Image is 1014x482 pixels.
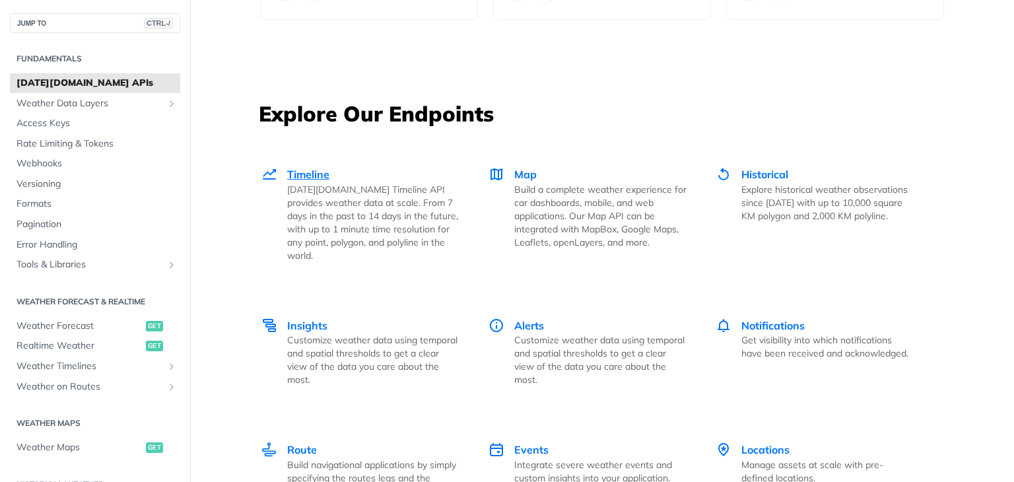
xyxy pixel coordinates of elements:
a: Notifications Notifications Get visibility into which notifications have been received and acknow... [701,290,928,415]
span: Tools & Libraries [17,258,163,271]
a: Rate Limiting & Tokens [10,134,180,154]
img: Historical [716,166,731,182]
a: Weather Forecastget [10,316,180,336]
span: Realtime Weather [17,339,143,353]
span: Map [514,168,537,181]
h2: Weather Maps [10,417,180,429]
span: Weather Data Layers [17,97,163,110]
span: Events [514,443,549,456]
a: Weather Data LayersShow subpages for Weather Data Layers [10,94,180,114]
a: Access Keys [10,114,180,133]
a: Error Handling [10,235,180,255]
a: [DATE][DOMAIN_NAME] APIs [10,73,180,93]
img: Timeline [261,166,277,182]
span: Versioning [17,178,177,191]
p: Get visibility into which notifications have been received and acknowledged. [741,333,914,360]
p: Build a complete weather experience for car dashboards, mobile, and web applications. Our Map API... [514,183,687,249]
img: Events [489,442,504,458]
a: Weather TimelinesShow subpages for Weather Timelines [10,357,180,376]
button: JUMP TOCTRL-/ [10,13,180,33]
span: Access Keys [17,117,177,130]
a: Alerts Alerts Customize weather data using temporal and spatial thresholds to get a clear view of... [474,290,701,415]
img: Map [489,166,504,182]
span: Weather on Routes [17,380,163,394]
span: get [146,341,163,351]
a: Weather Mapsget [10,438,180,458]
span: Webhooks [17,157,177,170]
span: Error Handling [17,238,177,252]
a: Formats [10,194,180,214]
button: Show subpages for Weather Data Layers [166,98,177,109]
img: Notifications [716,318,731,333]
a: Weather on RoutesShow subpages for Weather on Routes [10,377,180,397]
a: Tools & LibrariesShow subpages for Tools & Libraries [10,255,180,275]
span: Locations [741,443,790,456]
a: Timeline Timeline [DATE][DOMAIN_NAME] Timeline API provides weather data at scale. From 7 days in... [260,139,474,290]
span: Notifications [741,319,805,332]
span: Weather Maps [17,441,143,454]
p: Customize weather data using temporal and spatial thresholds to get a clear view of the data you ... [287,333,459,386]
img: Route [261,442,277,458]
p: Explore historical weather observations since [DATE] with up to 10,000 square KM polygon and 2,00... [741,183,914,223]
a: Webhooks [10,154,180,174]
span: [DATE][DOMAIN_NAME] APIs [17,77,177,90]
img: Locations [716,442,731,458]
a: Map Map Build a complete weather experience for car dashboards, mobile, and web applications. Our... [474,139,701,290]
button: Show subpages for Weather Timelines [166,361,177,372]
span: Route [287,443,317,456]
span: Rate Limiting & Tokens [17,137,177,151]
span: Historical [741,168,788,181]
a: Versioning [10,174,180,194]
a: Historical Historical Explore historical weather observations since [DATE] with up to 10,000 squa... [701,139,928,290]
span: get [146,321,163,331]
h3: Explore Our Endpoints [259,99,945,128]
a: Pagination [10,215,180,234]
span: Alerts [514,319,544,332]
h2: Fundamentals [10,53,180,65]
span: Formats [17,197,177,211]
span: Pagination [17,218,177,231]
h2: Weather Forecast & realtime [10,296,180,308]
p: Customize weather data using temporal and spatial thresholds to get a clear view of the data you ... [514,333,687,386]
span: CTRL-/ [144,18,173,28]
a: Insights Insights Customize weather data using temporal and spatial thresholds to get a clear vie... [260,290,474,415]
span: Insights [287,319,327,332]
button: Show subpages for Weather on Routes [166,382,177,392]
a: Realtime Weatherget [10,336,180,356]
img: Insights [261,318,277,333]
img: Alerts [489,318,504,333]
button: Show subpages for Tools & Libraries [166,259,177,270]
p: [DATE][DOMAIN_NAME] Timeline API provides weather data at scale. From 7 days in the past to 14 da... [287,183,459,262]
span: Weather Forecast [17,320,143,333]
span: Weather Timelines [17,360,163,373]
span: Timeline [287,168,329,181]
span: get [146,442,163,453]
